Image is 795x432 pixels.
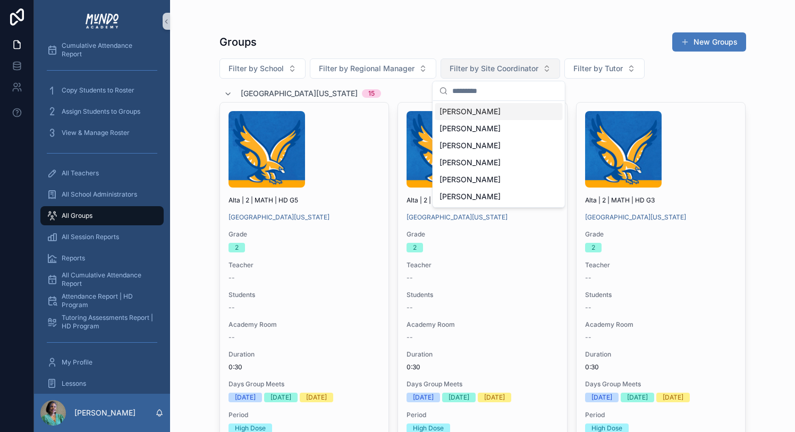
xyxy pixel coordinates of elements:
[74,408,136,418] p: [PERSON_NAME]
[229,111,305,188] img: AltaCA.jpg
[450,63,538,74] span: Filter by Site Coordinator
[219,58,306,79] button: Select Button
[62,314,153,331] span: Tutoring Assessments Report | HD Program
[591,243,595,252] div: 2
[62,292,153,309] span: Attendance Report | HD Program
[235,243,239,252] div: 2
[229,333,235,342] span: --
[241,88,358,99] span: [GEOGRAPHIC_DATA][US_STATE]
[229,261,380,269] span: Teacher
[585,213,686,222] a: [GEOGRAPHIC_DATA][US_STATE]
[407,350,559,359] span: Duration
[407,303,413,312] span: --
[564,58,645,79] button: Select Button
[585,230,737,239] span: Grade
[439,106,501,117] span: [PERSON_NAME]
[62,190,137,199] span: All School Administrators
[368,89,375,98] div: 15
[229,230,380,239] span: Grade
[62,358,92,367] span: My Profile
[484,393,505,402] div: [DATE]
[585,363,737,371] span: 0:30
[585,196,737,205] span: Alta | 2 | MATH | HD G3
[585,291,737,299] span: Students
[407,274,413,282] span: --
[407,380,559,388] span: Days Group Meets
[62,86,134,95] span: Copy Students to Roster
[306,393,327,402] div: [DATE]
[40,291,164,310] a: Attendance Report | HD Program
[585,274,591,282] span: --
[62,379,86,388] span: Lessons
[439,140,501,151] span: [PERSON_NAME]
[585,261,737,269] span: Teacher
[229,63,284,74] span: Filter by School
[40,40,164,60] a: Cumulative Attendance Report
[84,13,120,30] img: App logo
[229,411,380,419] span: Period
[229,196,380,205] span: Alta | 2 | MATH | HD G5
[585,111,662,188] img: AltaCA.jpg
[585,350,737,359] span: Duration
[407,230,559,239] span: Grade
[585,320,737,329] span: Academy Room
[585,333,591,342] span: --
[40,374,164,393] a: Lessons
[413,243,417,252] div: 2
[407,291,559,299] span: Students
[40,312,164,332] a: Tutoring Assessments Report | HD Program
[407,411,559,419] span: Period
[407,261,559,269] span: Teacher
[407,333,413,342] span: --
[229,350,380,359] span: Duration
[585,303,591,312] span: --
[433,101,565,207] div: Suggestions
[40,227,164,247] a: All Session Reports
[219,35,257,49] h1: Groups
[34,43,170,394] div: scrollable content
[40,353,164,372] a: My Profile
[62,169,99,177] span: All Teachers
[62,233,119,241] span: All Session Reports
[229,320,380,329] span: Academy Room
[585,380,737,388] span: Days Group Meets
[591,393,612,402] div: [DATE]
[62,107,140,116] span: Assign Students to Groups
[40,270,164,289] a: All Cumulative Attendance Report
[62,254,85,262] span: Reports
[439,123,501,134] span: [PERSON_NAME]
[62,41,153,58] span: Cumulative Attendance Report
[449,393,469,402] div: [DATE]
[439,157,501,168] span: [PERSON_NAME]
[585,411,737,419] span: Period
[441,58,560,79] button: Select Button
[235,393,256,402] div: [DATE]
[40,123,164,142] a: View & Manage Roster
[672,32,746,52] button: New Groups
[407,320,559,329] span: Academy Room
[62,129,130,137] span: View & Manage Roster
[229,380,380,388] span: Days Group Meets
[229,303,235,312] span: --
[407,196,559,205] span: Alta | 2 | MATH | HD G4
[310,58,436,79] button: Select Button
[413,393,434,402] div: [DATE]
[439,191,501,202] span: [PERSON_NAME]
[439,174,501,185] span: [PERSON_NAME]
[40,164,164,183] a: All Teachers
[229,274,235,282] span: --
[627,393,648,402] div: [DATE]
[62,271,153,288] span: All Cumulative Attendance Report
[407,363,559,371] span: 0:30
[270,393,291,402] div: [DATE]
[62,211,92,220] span: All Groups
[663,393,683,402] div: [DATE]
[40,81,164,100] a: Copy Students to Roster
[229,213,329,222] a: [GEOGRAPHIC_DATA][US_STATE]
[40,185,164,204] a: All School Administrators
[229,291,380,299] span: Students
[229,363,380,371] span: 0:30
